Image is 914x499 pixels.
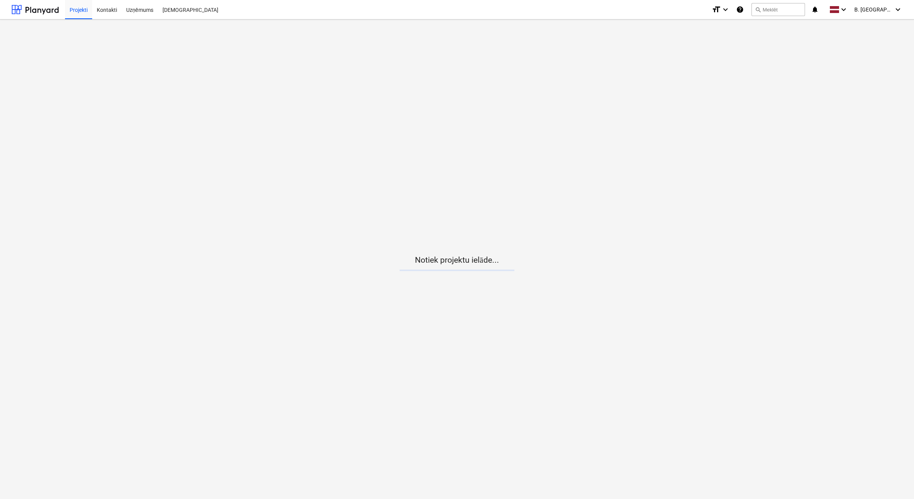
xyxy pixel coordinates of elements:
[721,5,730,14] i: keyboard_arrow_down
[755,7,761,13] span: search
[854,7,893,13] span: B. [GEOGRAPHIC_DATA]
[839,5,848,14] i: keyboard_arrow_down
[400,255,514,266] p: Notiek projektu ielāde...
[736,5,744,14] i: Zināšanu pamats
[811,5,819,14] i: notifications
[751,3,805,16] button: Meklēt
[712,5,721,14] i: format_size
[893,5,903,14] i: keyboard_arrow_down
